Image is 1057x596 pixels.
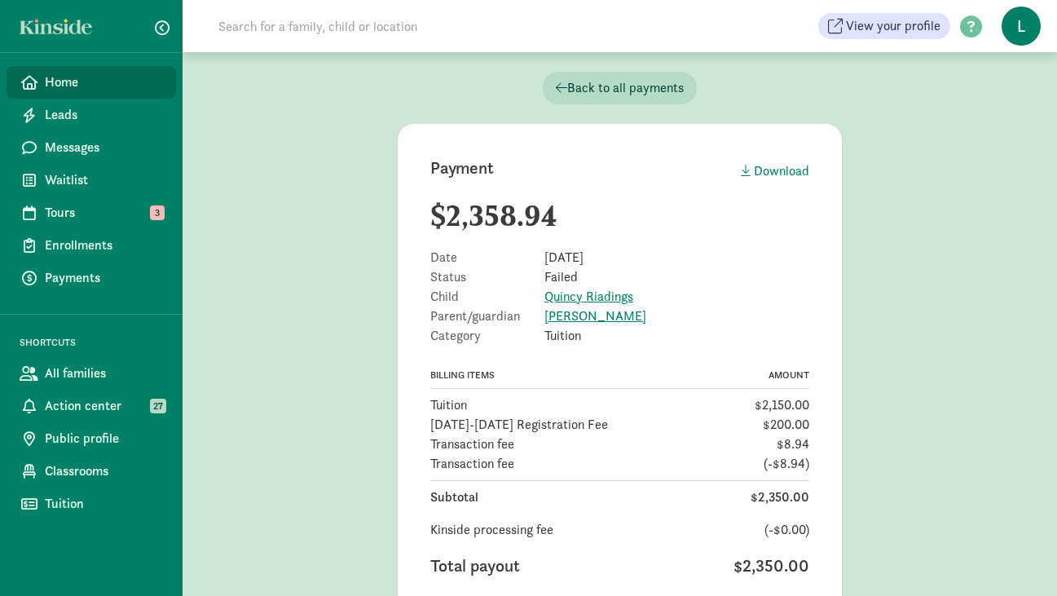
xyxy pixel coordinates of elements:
iframe: Chat Widget [976,518,1057,596]
span: L [1002,7,1041,46]
span: Subtotal [430,488,478,507]
span: Home [45,73,163,92]
span: Tuition [544,329,581,342]
span: 27 [150,399,166,413]
span: AMOUNT [769,369,809,382]
span: Payments [45,268,163,288]
span: Public profile [45,429,163,448]
span: Tours [45,203,163,223]
span: Tuition [45,494,163,514]
span: Tuition [430,395,467,415]
span: [DATE]-[DATE] Registration Fee [430,415,608,435]
span: Total payout [430,553,520,579]
h2: $2,358.94 [430,199,809,232]
span: BILLING ITEMS [430,369,495,382]
span: Date [430,251,544,264]
span: Category [430,329,544,342]
span: (-$0.00) [764,520,809,540]
span: Back to all payments [556,78,684,98]
span: Waitlist [45,170,163,190]
span: View your profile [846,16,940,36]
span: Kinside processing fee [430,520,553,540]
a: Quincy Riadings [544,288,633,305]
span: Enrollments [45,236,163,255]
span: Status [430,271,544,284]
a: Action center 27 [7,390,176,422]
button: View your profile [818,13,950,39]
span: Transaction fee [430,435,514,454]
span: [DATE] [544,251,584,264]
span: $2,350.00 [733,553,809,579]
span: 3 [150,205,165,220]
a: Public profile [7,422,176,455]
input: Search for a family, child or location [209,10,666,42]
span: $2,350.00 [751,488,809,507]
a: [PERSON_NAME] [544,307,646,324]
a: Tours 3 [7,196,176,229]
a: Back to all payments [543,72,697,104]
span: (-$8.94) [764,454,809,474]
span: Parent/guardian [430,310,544,323]
a: Payments [7,262,176,294]
span: Transaction fee [430,454,514,474]
span: Classrooms [45,461,163,481]
a: Messages [7,131,176,164]
span: All families [45,364,163,383]
a: Classrooms [7,455,176,488]
div: Download [741,161,809,181]
span: Action center [45,396,163,416]
span: Child [430,290,544,303]
a: Home [7,66,176,99]
span: $8.94 [777,435,809,454]
a: Enrollments [7,229,176,262]
a: All families [7,357,176,390]
h1: Payment [430,157,494,179]
span: Leads [45,105,163,125]
span: Messages [45,138,163,157]
a: Leads [7,99,176,131]
span: $2,150.00 [755,395,809,415]
span: $200.00 [763,415,809,435]
span: Failed [544,271,578,284]
a: Waitlist [7,164,176,196]
a: Tuition [7,488,176,520]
